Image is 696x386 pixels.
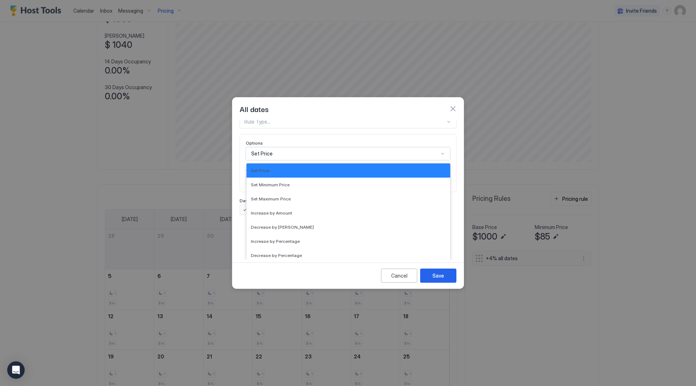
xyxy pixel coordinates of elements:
[251,210,292,216] span: Increase by Amount
[432,272,444,279] div: Save
[240,198,275,203] span: Days of the week
[246,140,263,146] span: Options
[420,269,456,283] button: Save
[251,253,302,258] span: Decrease by Percentage
[246,166,262,171] span: Amount
[251,196,291,202] span: Set Maximum Price
[251,182,290,187] span: Set Minimum Price
[391,272,407,279] div: Cancel
[244,119,446,125] div: Rule Type...
[251,224,314,230] span: Decrease by [PERSON_NAME]
[251,238,300,244] span: Increase by Percentage
[7,361,25,379] div: Open Intercom Messenger
[381,269,417,283] button: Cancel
[251,150,273,157] span: Set Price
[240,103,269,114] span: All dates
[251,168,269,173] span: Set Price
